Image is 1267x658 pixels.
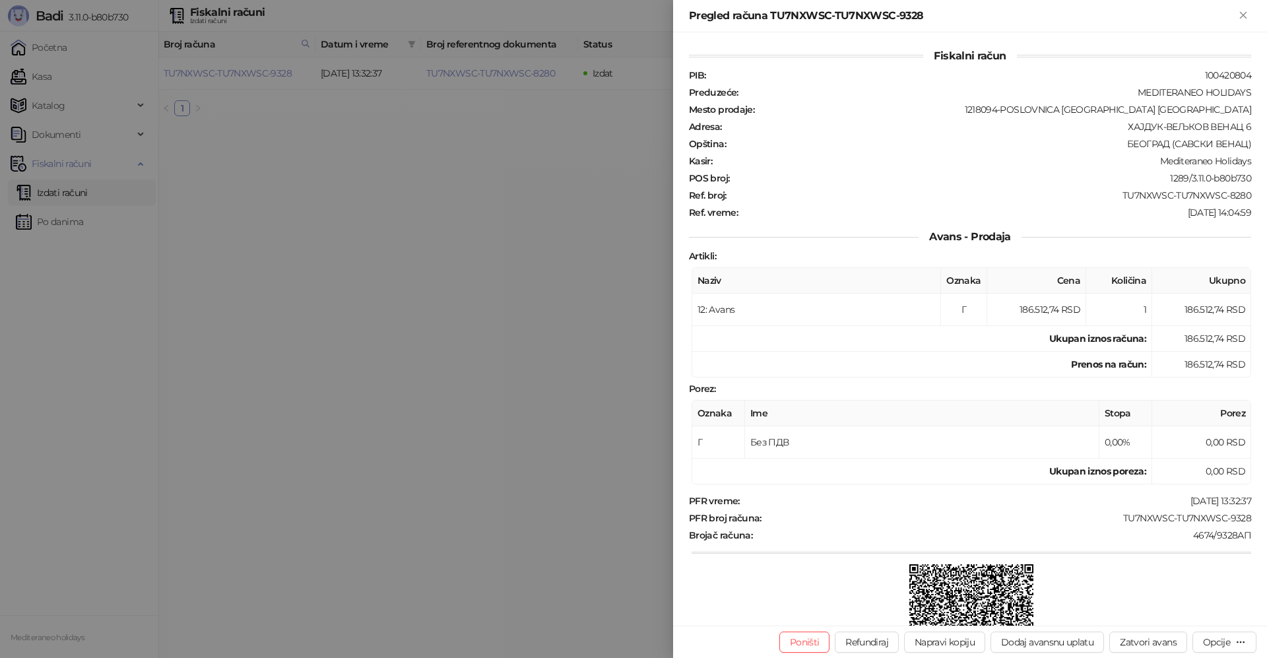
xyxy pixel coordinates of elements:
[728,189,1252,201] div: TU7NXWSC-TU7NXWSC-8280
[1152,426,1251,459] td: 0,00 RSD
[941,294,987,326] td: Г
[1192,632,1256,653] button: Opcije
[1152,401,1251,426] th: Porez
[923,49,1016,62] span: Fiskalni račun
[689,138,726,150] strong: Opština :
[919,230,1021,243] span: Avans - Prodaja
[723,121,1252,133] div: ХАЈДУК-ВЕЉКОВ ВЕНАЦ 6
[1152,352,1251,378] td: 186.512,74 RSD
[1099,426,1152,459] td: 0,00%
[692,401,745,426] th: Oznaka
[756,104,1252,115] div: 1218094-POSLOVNICA [GEOGRAPHIC_DATA] [GEOGRAPHIC_DATA]
[689,104,754,115] strong: Mesto prodaje :
[779,632,830,653] button: Poništi
[904,632,985,653] button: Napravi kopiju
[689,69,705,81] strong: PIB :
[713,155,1252,167] div: Mediteraneo Holidays
[689,86,738,98] strong: Preduzeće :
[1203,636,1230,648] div: Opcije
[1152,326,1251,352] td: 186.512,74 RSD
[1152,294,1251,326] td: 186.512,74 RSD
[745,401,1099,426] th: Ime
[1109,632,1187,653] button: Zatvori avans
[689,512,762,524] strong: PFR broj računa :
[987,268,1086,294] th: Cena
[745,426,1099,459] td: Без ПДВ
[689,207,738,218] strong: Ref. vreme :
[915,636,975,648] span: Napravi kopiju
[754,529,1252,541] div: 4674/9328АП
[727,138,1252,150] div: БЕОГРАД (САВСКИ ВЕНАЦ)
[1049,465,1146,477] strong: Ukupan iznos poreza:
[1086,294,1152,326] td: 1
[707,69,1252,81] div: 100420804
[763,512,1252,524] div: TU7NXWSC-TU7NXWSC-9328
[689,172,729,184] strong: POS broj :
[689,529,752,541] strong: Brojač računa :
[689,383,715,395] strong: Porez :
[987,294,1086,326] td: 186.512,74 RSD
[1152,459,1251,484] td: 0,00 RSD
[689,121,722,133] strong: Adresa :
[991,632,1104,653] button: Dodaj avansnu uplatu
[692,268,941,294] th: Naziv
[739,207,1252,218] div: [DATE] 14:04:59
[1049,333,1146,345] strong: Ukupan iznos računa :
[689,8,1235,24] div: Pregled računa TU7NXWSC-TU7NXWSC-9328
[941,268,987,294] th: Oznaka
[1099,401,1152,426] th: Stopa
[689,495,740,507] strong: PFR vreme :
[689,155,712,167] strong: Kasir :
[692,426,745,459] td: Г
[740,86,1252,98] div: MEDITERANEO HOLIDAYS
[689,250,716,262] strong: Artikli :
[835,632,899,653] button: Refundiraj
[1086,268,1152,294] th: Količina
[731,172,1252,184] div: 1289/3.11.0-b80b730
[1071,358,1146,370] strong: Prenos na račun :
[741,495,1252,507] div: [DATE] 13:32:37
[1152,268,1251,294] th: Ukupno
[1235,8,1251,24] button: Zatvori
[692,294,941,326] td: 12: Avans
[689,189,727,201] strong: Ref. broj :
